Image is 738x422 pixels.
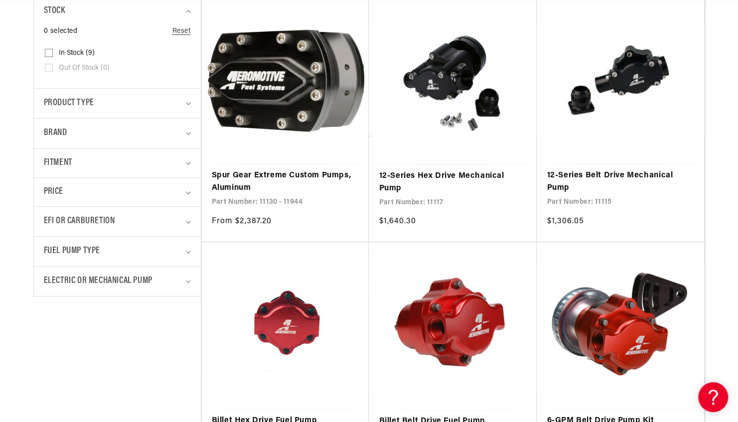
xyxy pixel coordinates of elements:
[44,26,78,37] span: 0 selected
[44,4,65,18] span: Stock
[212,169,359,195] a: Spur Gear Extreme Custom Pumps, Aluminum
[44,185,63,199] span: Price
[44,119,191,148] summary: Brand (0 selected)
[44,237,191,266] summary: Fuel Pump Type (0 selected)
[59,49,95,58] span: In stock (9)
[44,207,191,236] summary: EFI or Carburetion (0 selected)
[59,64,110,73] span: Out of stock (0)
[44,126,67,141] span: Brand
[44,214,115,229] span: EFI or Carburetion
[547,169,694,195] a: 12-Series Belt Drive Mechanical Pump
[379,170,527,195] a: 12-Series Hex Drive Mechanical Pump
[44,178,191,206] summary: Price
[44,96,94,111] span: Product type
[44,244,100,259] span: Fuel Pump Type
[44,274,152,288] span: Electric or Mechanical Pump
[44,267,191,296] summary: Electric or Mechanical Pump (0 selected)
[44,156,72,170] span: Fitment
[44,89,191,118] summary: Product type (0 selected)
[172,26,191,37] a: Reset
[44,148,191,178] summary: Fitment (0 selected)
